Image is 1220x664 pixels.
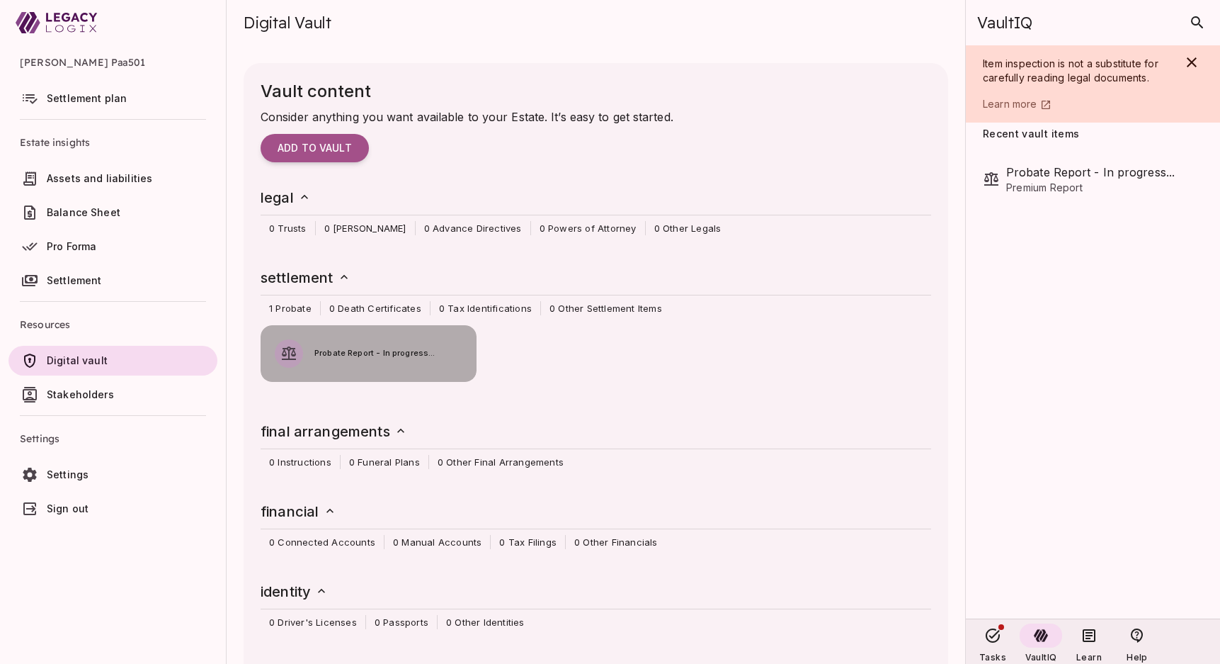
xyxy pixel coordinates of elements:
span: 0 Powers of Attorney [531,221,645,235]
h6: settlement [261,266,351,289]
span: 0 Death Certificates [321,301,430,315]
span: Probate Report - In progress... [1006,164,1203,181]
span: Consider anything you want available to your Estate. It’s easy to get started. [261,110,673,124]
button: Add to vault [261,134,369,162]
span: 0 Tax Filings [491,535,565,549]
a: Sign out [8,494,217,524]
span: Settings [20,422,206,456]
span: VaultIQ [1025,652,1056,663]
span: Learn more [983,98,1037,110]
span: 0 Funeral Plans [341,455,428,469]
div: legal 0 Trusts0 [PERSON_NAME]0 Advance Directives0 Powers of Attorney0 Other Legals [246,179,945,242]
a: Pro Forma [8,232,217,261]
span: Vault content [261,81,371,101]
span: 0 Other Settlement Items [541,301,671,315]
h6: legal [261,186,312,209]
span: Add to vault [278,142,352,154]
span: 1 Probate [261,301,320,315]
span: Settings [47,468,89,480]
span: Estate insights [20,125,206,159]
div: final arrangements 0 Instructions0 Funeral Plans0 Other Final Arrangements [246,413,945,476]
span: Recent vault items [983,128,1079,142]
span: 0 Advance Directives [416,221,530,235]
span: Tasks [979,652,1006,663]
span: 0 [PERSON_NAME] [316,221,415,235]
span: 0 Driver's Licenses [261,615,365,629]
h6: identity [261,580,329,603]
span: Assets and liabilities [47,172,152,184]
a: Assets and liabilities [8,164,217,193]
span: 0 Manual Accounts [384,535,490,549]
a: Balance Sheet [8,198,217,227]
span: VaultIQ [977,13,1032,33]
a: Digital vault [8,346,217,376]
span: Help [1127,652,1147,663]
span: Resources [20,308,206,342]
span: Digital vault [47,354,108,366]
span: 0 Other Financials [566,535,666,549]
span: 0 Other Identities [438,615,533,629]
div: Probate Report - In progress...Premium Report [983,154,1203,205]
span: Probate Report - In progress... [314,347,462,360]
span: [PERSON_NAME] Paa501 [20,45,206,79]
div: identity 0 Driver's Licenses0 Passports0 Other Identities [246,573,945,636]
span: 0 Trusts [261,221,315,235]
span: Digital Vault [244,13,331,33]
a: Learn more [983,96,1169,111]
span: 0 Instructions [261,455,340,469]
span: Premium Report [1006,181,1203,195]
span: 0 Other Legals [646,221,730,235]
a: Settlement [8,266,217,296]
span: Stakeholders [47,388,114,400]
span: Balance Sheet [47,206,120,218]
span: Settlement plan [47,92,127,104]
span: 0 Other Final Arrangements [429,455,572,469]
span: Sign out [47,502,89,514]
span: Settlement [47,274,102,286]
span: 0 Tax Identifications [431,301,540,315]
span: Item inspection is not a substitute for carefully reading legal documents. [983,57,1161,84]
span: 0 Connected Accounts [261,535,384,549]
h6: financial [261,500,337,523]
span: Learn [1076,652,1102,663]
span: 0 Passports [366,615,437,629]
span: Pro Forma [47,240,96,252]
h6: final arrangements [261,420,408,443]
div: financial 0 Connected Accounts0 Manual Accounts0 Tax Filings0 Other Financials [246,493,945,556]
a: Stakeholders [8,380,217,410]
div: settlement 1 Probate0 Death Certificates0 Tax Identifications0 Other Settlement Items [246,259,945,322]
a: Settings [8,460,217,490]
a: Settlement plan [8,84,217,113]
button: Probate Report - In progress... [261,325,477,382]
